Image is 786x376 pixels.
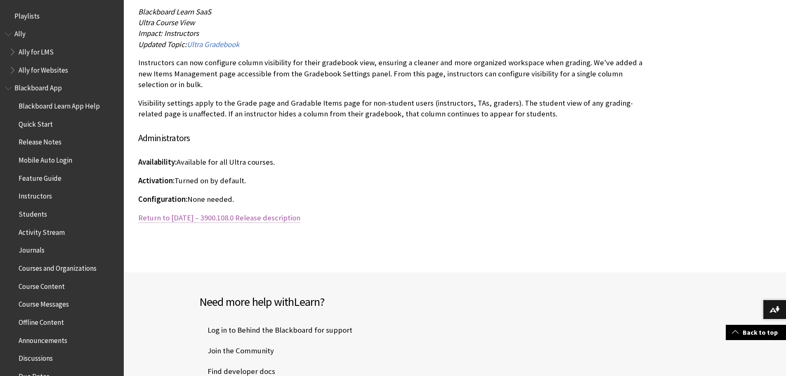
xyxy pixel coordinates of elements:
[294,294,320,309] span: Learn
[138,194,650,205] p: None needed.
[19,117,53,128] span: Quick Start
[14,9,40,20] span: Playlists
[138,98,650,119] p: Visibility settings apply to the Grade page and Gradable Items page for non-student users (instru...
[199,345,276,357] a: Join the Community
[138,131,650,145] h4: Administrators
[138,57,650,90] p: Instructors can now configure column visibility for their gradebook view, ensuring a cleaner and ...
[138,18,195,27] span: Ultra Course View
[138,157,650,168] p: Available for all Ultra courses.
[14,81,62,92] span: Blackboard App
[138,213,300,223] a: Return to [DATE] – 3900.108.0 Release description
[14,27,26,38] span: Ally
[199,293,455,310] h2: Need more help with ?
[5,27,119,77] nav: Book outline for Anthology Ally Help
[19,244,45,255] span: Journals
[138,40,187,49] span: Updated Topic:
[19,189,52,201] span: Instructors
[138,194,187,204] span: Configuration:
[19,63,68,74] span: Ally for Websites
[19,333,67,345] span: Announcements
[138,28,199,38] span: Impact: Instructors
[19,261,97,272] span: Courses and Organizations
[19,279,65,291] span: Course Content
[19,207,47,218] span: Students
[19,135,61,147] span: Release Notes
[199,345,274,357] span: Join the Community
[199,324,352,336] span: Log in to Behind the Blackboard for support
[19,45,54,56] span: Ally for LMS
[138,7,211,17] span: Blackboard Learn SaaS
[187,40,239,50] a: Ultra Gradebook
[187,40,239,49] span: Ultra Gradebook
[19,171,61,182] span: Feature Guide
[19,99,100,110] span: Blackboard Learn App Help
[19,315,64,326] span: Offline Content
[138,176,175,185] span: Activation:
[19,351,53,362] span: Discussions
[138,157,177,167] span: Availability:
[138,175,650,186] p: Turned on by default.
[5,9,119,23] nav: Book outline for Playlists
[19,225,65,236] span: Activity Stream
[726,325,786,340] a: Back to top
[199,324,354,336] a: Log in to Behind the Blackboard for support
[19,298,69,309] span: Course Messages
[19,153,72,164] span: Mobile Auto Login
